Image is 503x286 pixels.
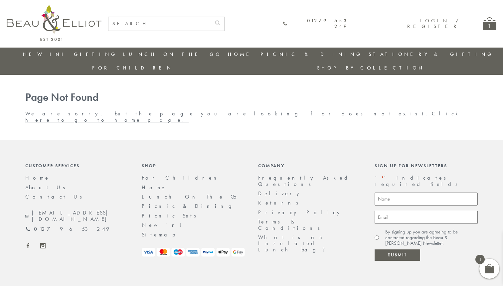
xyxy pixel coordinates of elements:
input: Submit [375,249,420,261]
a: For Children [142,174,222,181]
a: 1 [483,17,496,30]
div: Shop [142,163,245,168]
a: Returns [258,199,303,206]
a: Home [25,174,50,181]
label: By signing up you are agreeing to be contacted regarding the Beau & [PERSON_NAME] Newsletter. [385,229,478,246]
a: Home [228,51,254,58]
input: SEARCH [108,17,211,31]
a: Contact Us [25,193,86,200]
a: Home [142,184,166,191]
a: 01279 653 249 [283,18,348,30]
img: payment-logos.png [142,248,245,257]
div: Company [258,163,361,168]
a: Delivery [258,190,303,197]
p: " " indicates required fields [375,175,478,187]
a: Click here to go to home page. [25,110,462,123]
div: We are sorry, but the page you are looking for does not exist. [19,91,484,123]
h1: Page Not Found [25,91,478,104]
input: Name [375,193,478,206]
a: Privacy Policy [258,209,343,216]
a: Stationery & Gifting [369,51,493,58]
a: [EMAIL_ADDRESS][DOMAIN_NAME] [25,210,128,222]
a: For Children [92,65,173,71]
a: Shop by collection [317,65,424,71]
a: New in! [23,51,68,58]
a: Frequently Asked Questions [258,174,352,187]
a: Sitemap [142,231,184,238]
a: Gifting [74,51,117,58]
a: Picnic Sets [142,212,201,219]
a: Lunch On The Go [142,193,241,200]
div: Sign up for newsletters [375,163,478,168]
a: What is an Insulated Lunch bag? [258,234,330,253]
input: Email [375,211,478,224]
a: 01279 653 249 [25,226,109,232]
span: 1 [475,255,485,264]
a: Picnic & Dining [260,51,362,58]
a: Lunch On The Go [123,51,222,58]
div: Customer Services [25,163,128,168]
img: logo [7,5,101,41]
a: New in! [142,221,187,228]
a: Login / Register [407,17,459,30]
a: Picnic & Dining [142,203,238,210]
a: Terms & Conditions [258,218,324,231]
a: About Us [25,184,70,191]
